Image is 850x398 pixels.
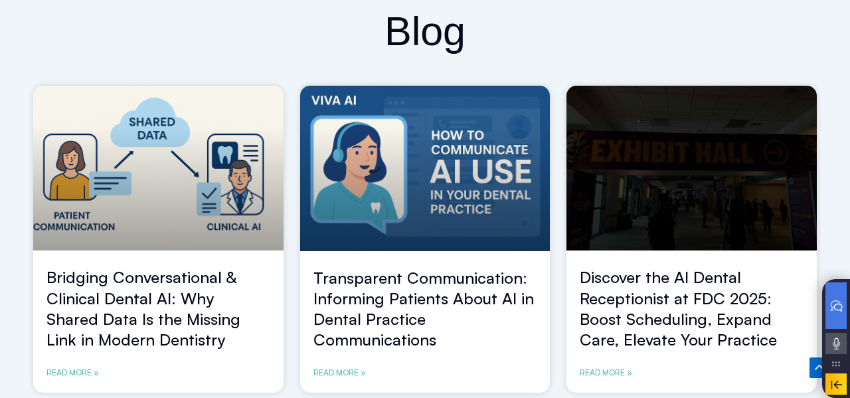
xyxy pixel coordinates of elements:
a: Read more about Bridging Conversational & Clinical Dental AI: Why Shared Data Is the Missing Link... [46,366,99,379]
a: Transparent Communication: Informing Patients About AI in Dental Practice Communications [313,268,534,350]
a: Discover the AI Dental Receptionist at FDC 2025: Boost Scheduling, Expand Care, Elevate Your Prac... [580,267,777,349]
a: Read more about Discover the AI Dental Receptionist at FDC 2025: Boost Scheduling, Expand Care, E... [580,366,632,379]
a: Read more about Transparent Communication: Informing Patients About AI in Dental Practice Communi... [313,366,366,379]
a: Bridging Conversational & Clinical Dental AI: Why Shared Data Is the Missing Link in Modern Denti... [46,267,240,349]
h2: Blog [33,5,817,58]
a: FDC-2025-AI-Dental-Receptionist [566,86,817,251]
